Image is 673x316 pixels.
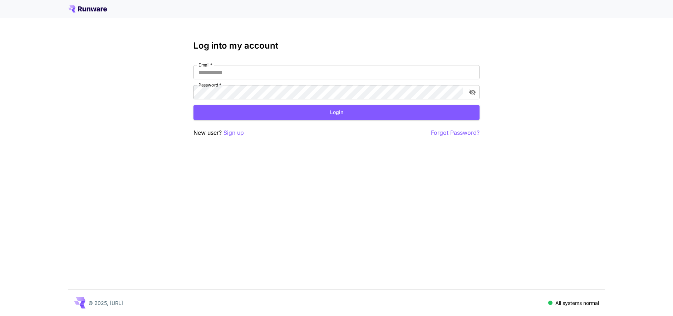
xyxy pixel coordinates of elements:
p: All systems normal [555,299,599,307]
button: Login [193,105,480,120]
button: toggle password visibility [466,86,479,99]
button: Sign up [223,128,244,137]
label: Email [198,62,212,68]
p: © 2025, [URL] [88,299,123,307]
button: Forgot Password? [431,128,480,137]
h3: Log into my account [193,41,480,51]
label: Password [198,82,221,88]
p: New user? [193,128,244,137]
